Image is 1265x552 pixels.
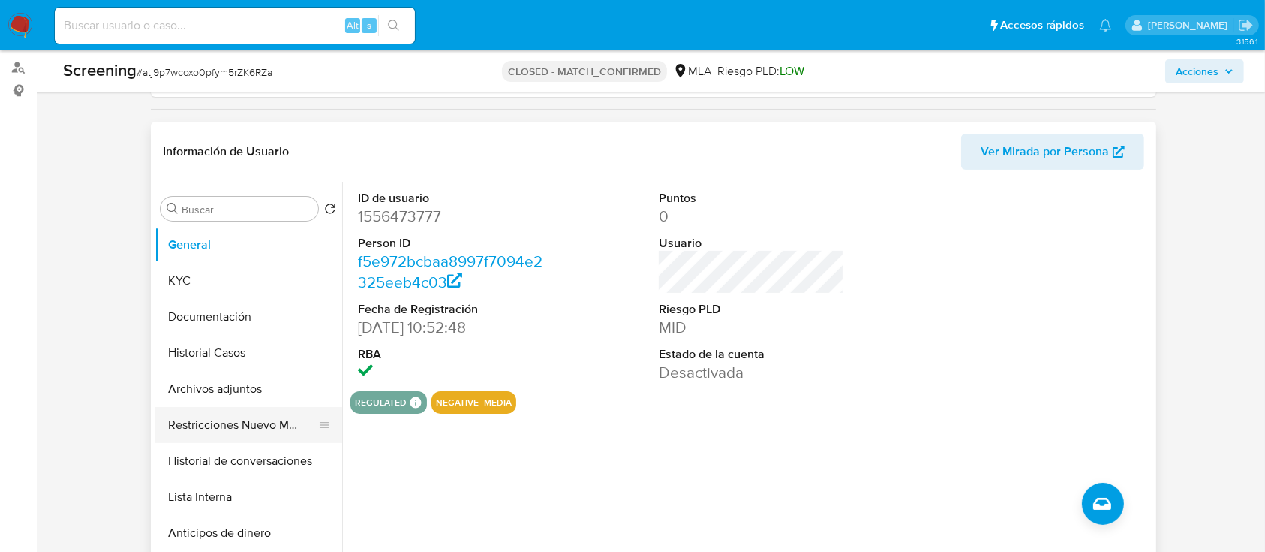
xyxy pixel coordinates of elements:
[659,190,844,207] dt: Puntos
[1165,59,1244,83] button: Acciones
[780,62,804,80] span: LOW
[358,346,543,363] dt: RBA
[659,317,844,338] dd: MID
[155,407,330,443] button: Restricciones Nuevo Mundo
[659,301,844,318] dt: Riesgo PLD
[961,134,1144,170] button: Ver Mirada por Persona
[155,479,342,515] button: Lista Interna
[167,203,179,215] button: Buscar
[659,206,844,227] dd: 0
[182,203,312,216] input: Buscar
[659,235,844,252] dt: Usuario
[137,65,272,80] span: # atj9p7wcoxo0pfym5rZK6RZa
[155,443,342,479] button: Historial de conversaciones
[358,250,542,293] a: f5e972bcbaa8997f7094e2325eeb4c03
[717,63,804,80] span: Riesgo PLD:
[367,18,371,32] span: s
[63,58,137,82] b: Screening
[324,203,336,219] button: Volver al orden por defecto
[155,299,342,335] button: Documentación
[1238,17,1254,33] a: Salir
[358,235,543,252] dt: Person ID
[347,18,359,32] span: Alt
[1148,18,1233,32] p: ezequiel.castrillon@mercadolibre.com
[1176,59,1218,83] span: Acciones
[155,335,342,371] button: Historial Casos
[358,317,543,338] dd: [DATE] 10:52:48
[55,16,415,35] input: Buscar usuario o caso...
[155,227,342,263] button: General
[163,144,289,159] h1: Información de Usuario
[1099,19,1112,32] a: Notificaciones
[155,371,342,407] button: Archivos adjuntos
[358,206,543,227] dd: 1556473777
[155,515,342,551] button: Anticipos de dinero
[659,346,844,363] dt: Estado de la cuenta
[1000,17,1084,33] span: Accesos rápidos
[673,63,711,80] div: MLA
[355,400,407,406] button: regulated
[502,61,667,82] p: CLOSED - MATCH_CONFIRMED
[358,190,543,207] dt: ID de usuario
[358,301,543,318] dt: Fecha de Registración
[981,134,1109,170] span: Ver Mirada por Persona
[659,362,844,383] dd: Desactivada
[378,15,409,36] button: search-icon
[1236,35,1257,47] span: 3.156.1
[436,400,512,406] button: negative_media
[155,263,342,299] button: KYC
